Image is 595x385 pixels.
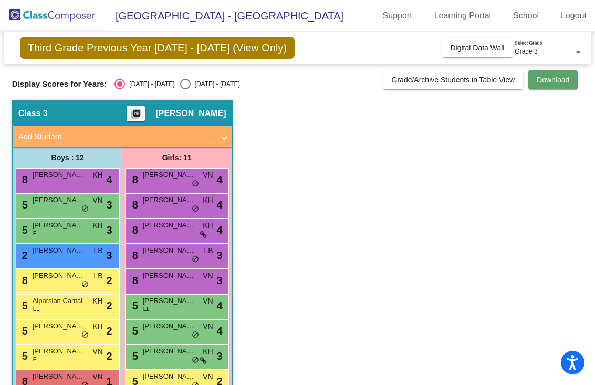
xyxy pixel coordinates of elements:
[192,255,199,264] span: do_not_disturb_alt
[33,230,39,237] span: EL
[122,147,232,168] div: Girls: 11
[33,245,85,256] span: [PERSON_NAME]
[33,270,85,281] span: [PERSON_NAME]
[107,323,112,339] span: 2
[92,170,102,181] span: KH
[143,245,195,256] span: [PERSON_NAME]
[33,220,85,231] span: [PERSON_NAME]
[374,7,421,24] a: Support
[33,195,85,205] span: [PERSON_NAME]
[92,296,102,307] span: KH
[130,109,142,123] mat-icon: picture_as_pdf
[191,79,240,89] div: [DATE] - [DATE]
[13,126,232,147] mat-expansion-panel-header: Add Student
[426,7,500,24] a: Learning Portal
[33,170,85,180] span: [PERSON_NAME]
[192,180,199,188] span: do_not_disturb_alt
[107,273,112,288] span: 2
[20,37,295,59] span: Third Grade Previous Year [DATE] - [DATE] (View Only)
[143,220,195,231] span: [PERSON_NAME]
[143,296,195,306] span: [PERSON_NAME]
[107,298,112,314] span: 2
[203,371,213,382] span: VN
[192,356,199,365] span: do_not_disturb_alt
[130,199,138,211] span: 8
[528,70,578,89] button: Download
[130,300,138,311] span: 5
[94,270,103,282] span: LB
[217,172,223,188] span: 4
[217,197,223,213] span: 4
[143,195,195,205] span: [PERSON_NAME]
[92,195,102,206] span: VN
[92,220,102,231] span: KH
[203,270,213,282] span: VN
[203,321,213,332] span: VN
[92,321,102,332] span: KH
[505,7,547,24] a: School
[107,222,112,238] span: 3
[33,321,85,331] span: [PERSON_NAME]
[92,346,102,357] span: VN
[217,247,223,263] span: 3
[130,249,138,261] span: 8
[217,348,223,364] span: 3
[130,224,138,236] span: 8
[203,346,213,357] span: KH
[107,172,112,188] span: 4
[94,245,103,256] span: LB
[143,305,150,313] span: EL
[19,350,28,362] span: 5
[217,273,223,288] span: 3
[203,195,213,206] span: KH
[552,7,595,24] a: Logout
[19,325,28,337] span: 5
[203,170,213,181] span: VN
[81,280,89,289] span: do_not_disturb_alt
[33,305,39,313] span: EL
[33,371,85,382] span: [PERSON_NAME]
[143,270,195,281] span: [PERSON_NAME]
[33,296,85,306] span: Alparslan Cantal
[130,325,138,337] span: 5
[143,321,195,331] span: [PERSON_NAME]
[143,346,195,357] span: [PERSON_NAME]
[19,249,28,261] span: 2
[33,356,39,363] span: EL
[130,350,138,362] span: 5
[217,298,223,314] span: 4
[92,371,102,382] span: VN
[217,323,223,339] span: 4
[537,76,569,84] span: Download
[143,170,195,180] span: [PERSON_NAME]
[204,245,213,256] span: LB
[515,48,537,55] span: Grade 3
[18,131,214,143] mat-panel-title: Add Student
[392,76,515,84] span: Grade/Archive Students in Table View
[18,108,48,119] span: Class 3
[114,79,239,89] mat-radio-group: Select an option
[192,205,199,213] span: do_not_disturb_alt
[130,275,138,286] span: 8
[19,174,28,185] span: 8
[383,70,524,89] button: Grade/Archive Students in Table View
[203,296,213,307] span: VN
[127,106,145,121] button: Print Students Details
[12,79,107,89] span: Display Scores for Years:
[192,331,199,339] span: do_not_disturb_alt
[130,174,138,185] span: 8
[19,300,28,311] span: 5
[81,205,89,213] span: do_not_disturb_alt
[33,346,85,357] span: [PERSON_NAME]
[107,348,112,364] span: 2
[19,224,28,236] span: 5
[155,108,226,119] span: [PERSON_NAME]
[442,38,513,57] button: Digital Data Wall
[19,275,28,286] span: 8
[107,247,112,263] span: 3
[107,197,112,213] span: 3
[143,371,195,382] span: [PERSON_NAME]
[125,79,174,89] div: [DATE] - [DATE]
[217,222,223,238] span: 4
[105,7,343,24] span: [GEOGRAPHIC_DATA] - [GEOGRAPHIC_DATA]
